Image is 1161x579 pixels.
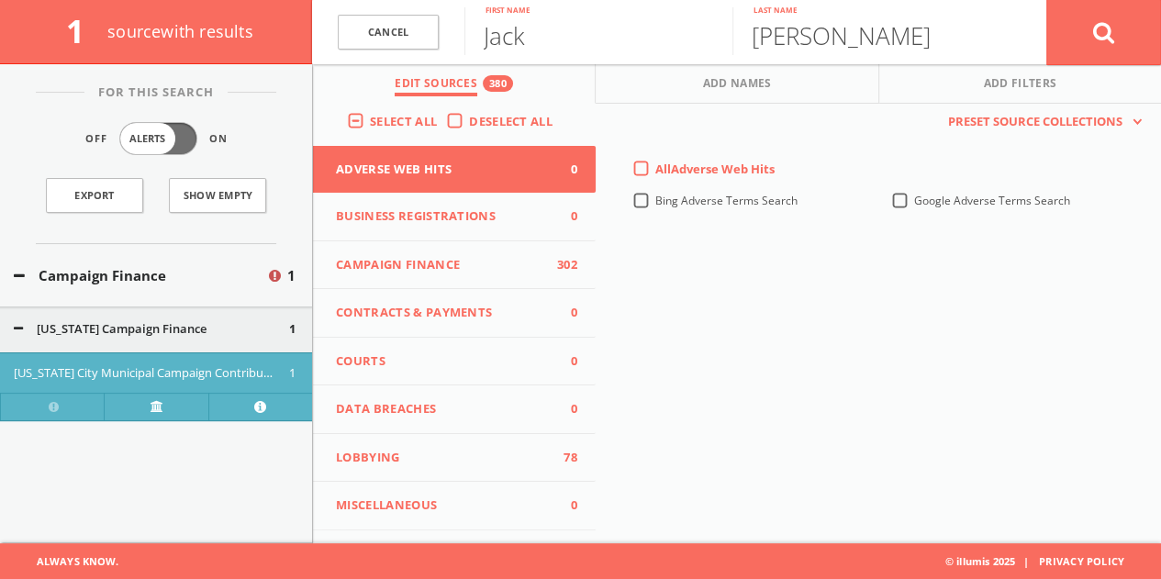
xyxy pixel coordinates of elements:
a: Privacy Policy [1039,554,1124,568]
button: Add Filters [879,64,1161,104]
button: Lobbying78 [313,434,596,483]
span: 0 [550,496,577,515]
button: Campaign Finance [14,265,266,286]
button: Professional Licenses0 [313,530,596,579]
button: Show Empty [169,178,266,213]
button: Courts0 [313,338,596,386]
span: 1 [287,265,296,286]
div: 380 [483,75,513,92]
span: | [1015,554,1035,568]
button: Miscellaneous0 [313,482,596,530]
span: Lobbying [336,449,550,467]
button: Business Registrations0 [313,193,596,241]
button: [US_STATE] City Municipal Campaign Contributions [14,364,289,383]
span: 78 [550,449,577,467]
button: Data Breaches0 [313,385,596,434]
span: 0 [550,161,577,179]
span: 302 [550,256,577,274]
span: 0 [550,304,577,322]
button: Edit Sources380 [313,64,596,104]
span: 1 [66,9,100,52]
span: Off [85,131,107,147]
span: Edit Sources [395,75,477,96]
span: Adverse Web Hits [336,161,550,179]
span: Add Filters [984,75,1057,96]
span: 0 [550,400,577,418]
span: For This Search [84,84,228,102]
button: Contracts & Payments0 [313,289,596,338]
span: Google Adverse Terms Search [914,193,1070,208]
span: 0 [550,207,577,226]
span: source with results [107,20,253,42]
a: Verify at source [104,393,207,420]
span: Courts [336,352,550,371]
span: Campaign Finance [336,256,550,274]
button: [US_STATE] Campaign Finance [14,320,289,339]
span: Deselect All [469,113,553,129]
a: Cancel [338,15,439,50]
span: 1 [289,320,296,339]
button: Preset Source Collections [939,113,1143,131]
span: 0 [550,352,577,371]
span: Miscellaneous [336,496,550,515]
span: Contracts & Payments [336,304,550,322]
span: All Adverse Web Hits [655,161,775,177]
span: Bing Adverse Terms Search [655,193,798,208]
span: Select All [370,113,437,129]
a: Export [46,178,143,213]
span: On [209,131,228,147]
button: Adverse Web Hits0 [313,146,596,194]
button: Add Names [596,64,878,104]
span: 1 [289,364,296,383]
button: Campaign Finance302 [313,241,596,290]
span: Preset Source Collections [939,113,1132,131]
span: Data Breaches [336,400,550,418]
span: Business Registrations [336,207,550,226]
span: Add Names [703,75,772,96]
